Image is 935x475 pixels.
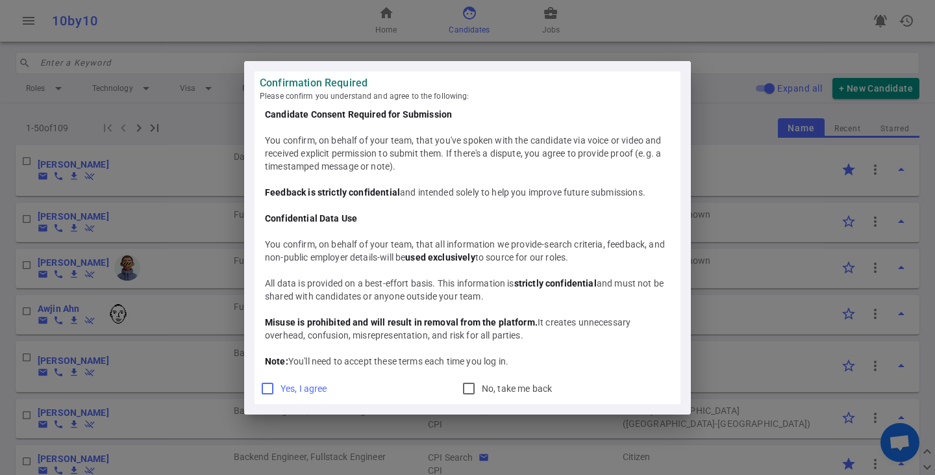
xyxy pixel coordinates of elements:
div: It creates unnecessary overhead, confusion, misrepresentation, and risk for all parties. [265,316,670,342]
div: You confirm, on behalf of your team, that all information we provide-search criteria, feedback, a... [265,238,670,264]
div: You confirm, on behalf of your team, that you've spoken with the candidate via voice or video and... [265,134,670,173]
b: strictly confidential [514,278,597,289]
div: and intended solely to help you improve future submissions. [265,186,670,199]
span: Please confirm you understand and agree to the following: [260,90,675,103]
b: Feedback is strictly confidential [265,187,400,198]
b: used exclusively [405,252,475,263]
b: Confidential Data Use [265,213,357,224]
strong: Confirmation Required [260,77,675,90]
b: Note: [265,356,288,366]
span: Yes, I agree [280,383,327,394]
b: Candidate Consent Required for Submission [265,109,452,120]
span: No, take me back [482,383,552,394]
b: Misuse is prohibited and will result in removal from the platform. [265,317,538,327]
div: All data is provided on a best-effort basis. This information is and must not be shared with cand... [265,277,670,303]
div: You'll need to accept these terms each time you log in. [265,355,670,368]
